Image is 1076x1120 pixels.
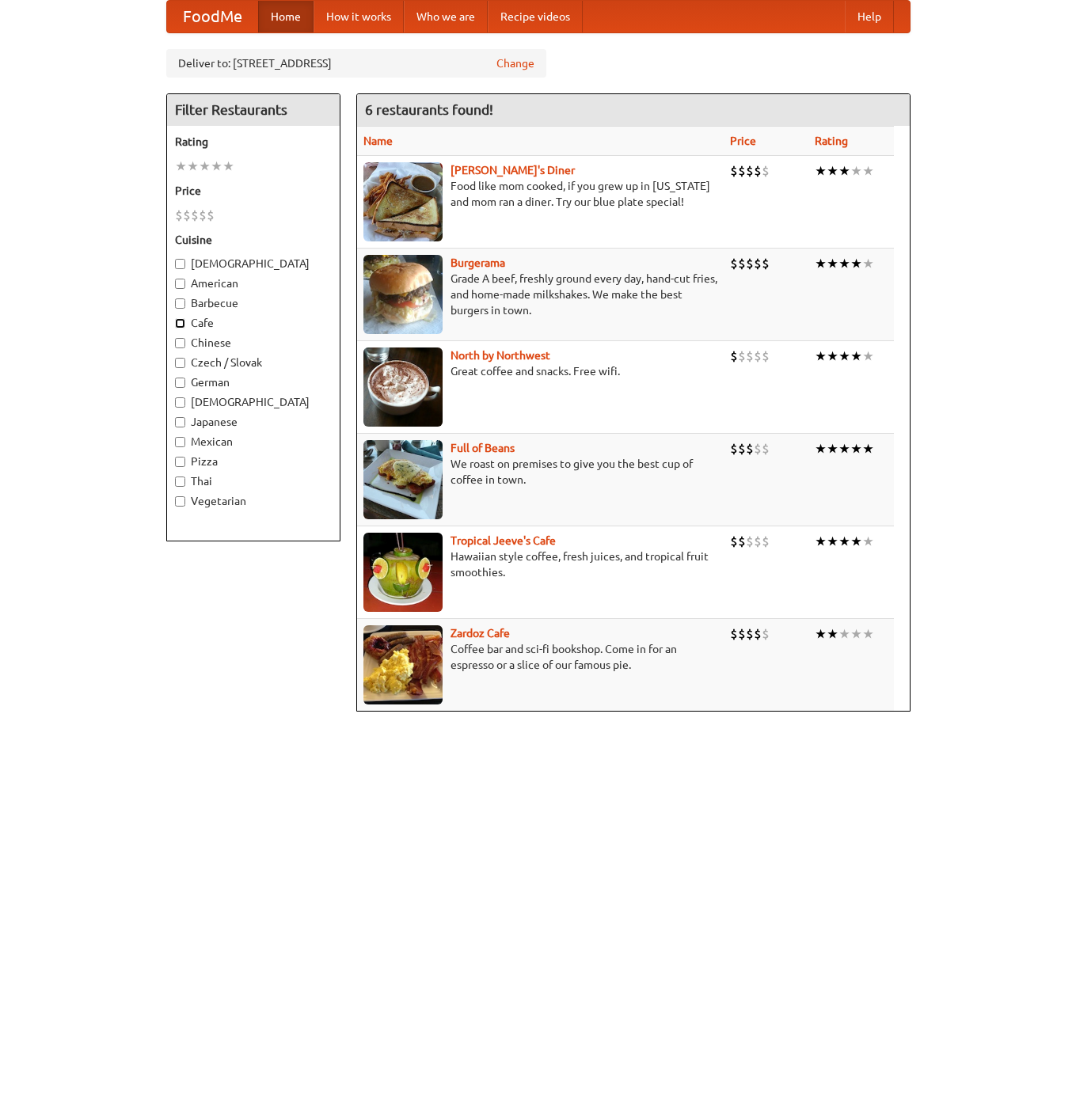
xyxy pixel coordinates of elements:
[175,183,332,199] h5: Price
[815,533,827,550] li: ★
[754,533,762,550] li: $
[175,275,332,291] label: American
[175,256,332,271] label: [DEMOGRAPHIC_DATA]
[363,549,717,580] p: Hawaiian style coffee, fresh juices, and tropical fruit smoothies.
[363,456,717,488] p: We roast on premises to give you the best cup of coffee in town.
[199,207,207,224] li: $
[730,440,738,457] li: $
[363,363,717,379] p: Great coffee and snacks. Free wifi.
[730,625,738,643] li: $
[175,279,185,289] input: American
[762,533,770,550] li: $
[754,625,762,643] li: $
[862,255,874,272] li: ★
[838,533,850,550] li: ★
[827,347,838,365] li: ★
[862,347,874,365] li: ★
[175,374,332,390] label: German
[762,347,770,365] li: $
[730,135,756,147] a: Price
[363,641,717,673] p: Coffee bar and sci-fi bookshop. Come in for an espresso or a slice of our famous pie.
[815,135,848,147] a: Rating
[175,298,185,309] input: Barbecue
[815,347,827,365] li: ★
[175,414,332,430] label: Japanese
[754,162,762,180] li: $
[862,625,874,643] li: ★
[730,255,738,272] li: $
[175,496,185,507] input: Vegetarian
[730,162,738,180] li: $
[746,440,754,457] li: $
[838,625,850,643] li: ★
[363,533,443,612] img: jeeves.jpg
[451,534,556,547] a: Tropical Jeeve's Cafe
[754,347,762,365] li: $
[175,378,185,388] input: German
[175,434,332,450] label: Mexican
[827,440,838,457] li: ★
[175,315,332,331] label: Cafe
[815,625,827,643] li: ★
[175,476,185,487] input: Thai
[815,255,827,272] li: ★
[845,1,894,32] a: Help
[738,162,746,180] li: $
[314,1,404,32] a: How it works
[746,347,754,365] li: $
[838,162,850,180] li: ★
[175,355,332,370] label: Czech / Slovak
[175,318,185,328] input: Cafe
[746,625,754,643] li: $
[175,358,185,368] input: Czech / Slovak
[738,533,746,550] li: $
[754,255,762,272] li: $
[754,440,762,457] li: $
[363,178,717,210] p: Food like mom cooked, if you grew up in [US_STATE] and mom ran a diner. Try our blue plate special!
[738,347,746,365] li: $
[738,255,746,272] li: $
[451,164,575,177] a: [PERSON_NAME]'s Diner
[730,347,738,365] li: $
[850,162,862,180] li: ★
[175,454,332,469] label: Pizza
[175,207,183,224] li: $
[850,440,862,457] li: ★
[167,1,258,32] a: FoodMe
[850,255,862,272] li: ★
[862,162,874,180] li: ★
[187,158,199,175] li: ★
[762,162,770,180] li: $
[175,335,332,351] label: Chinese
[363,440,443,519] img: beans.jpg
[827,162,838,180] li: ★
[451,256,505,269] b: Burgerama
[175,394,332,410] label: [DEMOGRAPHIC_DATA]
[175,338,185,348] input: Chinese
[175,417,185,427] input: Japanese
[175,134,332,150] h5: Rating
[746,533,754,550] li: $
[363,271,717,318] p: Grade A beef, freshly ground every day, hand-cut fries, and home-made milkshakes. We make the bes...
[222,158,234,175] li: ★
[730,533,738,550] li: $
[815,440,827,457] li: ★
[862,440,874,457] li: ★
[738,440,746,457] li: $
[363,135,393,147] a: Name
[850,625,862,643] li: ★
[175,232,332,248] h5: Cuisine
[862,533,874,550] li: ★
[451,627,510,640] b: Zardoz Cafe
[167,94,340,126] h4: Filter Restaurants
[850,347,862,365] li: ★
[211,158,222,175] li: ★
[207,207,215,224] li: $
[451,442,515,454] a: Full of Beans
[258,1,314,32] a: Home
[175,295,332,311] label: Barbecue
[815,162,827,180] li: ★
[363,162,443,241] img: sallys.jpg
